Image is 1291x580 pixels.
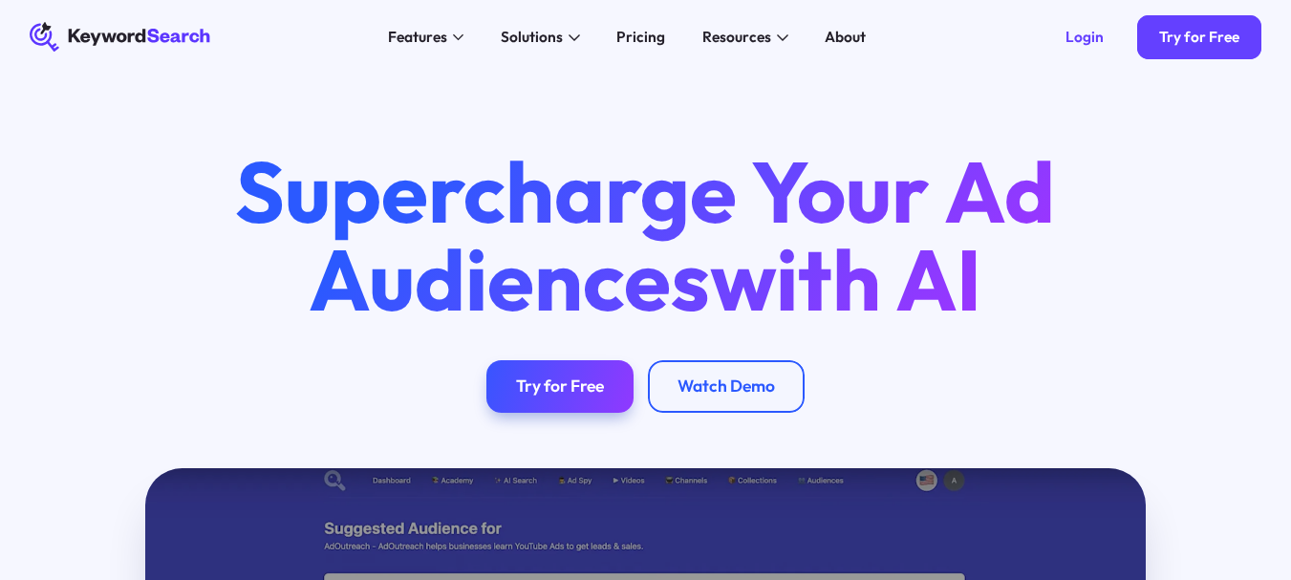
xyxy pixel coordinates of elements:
div: About [825,26,866,48]
div: Try for Free [516,376,604,397]
a: About [814,22,877,52]
a: Try for Free [1137,15,1262,60]
div: Features [388,26,447,48]
span: with AI [710,226,981,333]
div: Pricing [616,26,665,48]
div: Resources [702,26,771,48]
a: Try for Free [486,360,634,412]
div: Login [1065,28,1104,46]
div: Try for Free [1159,28,1239,46]
div: Watch Demo [678,376,775,397]
div: Solutions [501,26,563,48]
a: Login [1043,15,1126,60]
h1: Supercharge Your Ad Audiences [201,148,1089,324]
a: Pricing [606,22,677,52]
